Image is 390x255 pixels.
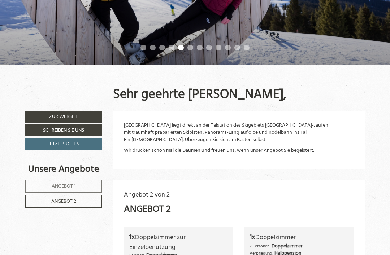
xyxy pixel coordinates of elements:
[52,182,76,190] span: Angebot 1
[250,232,348,243] div: Doppelzimmer
[124,147,354,154] p: Wir drücken schon mal die Daumen und freuen uns, wenn unser Angebot Sie begeistert:
[25,163,102,176] div: Unsere Angebote
[250,232,255,243] b: 1x
[272,242,303,250] b: Doppelzimmer
[25,124,102,136] a: Schreiben Sie uns
[25,138,102,150] a: Jetzt buchen
[129,232,228,252] div: Doppelzimmer zur Einzelbenützung
[25,111,102,123] a: Zur Website
[124,190,170,200] span: Angebot 2 von 2
[250,243,270,250] small: 2 Personen:
[124,122,354,144] p: [GEOGRAPHIC_DATA] liegt direkt an der Talstation des Skigebiets [GEOGRAPHIC_DATA]-Jaufen mit trau...
[124,203,171,216] div: Angebot 2
[129,232,135,243] b: 1x
[113,88,286,102] h1: Sehr geehrte [PERSON_NAME],
[51,197,76,206] span: Angebot 2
